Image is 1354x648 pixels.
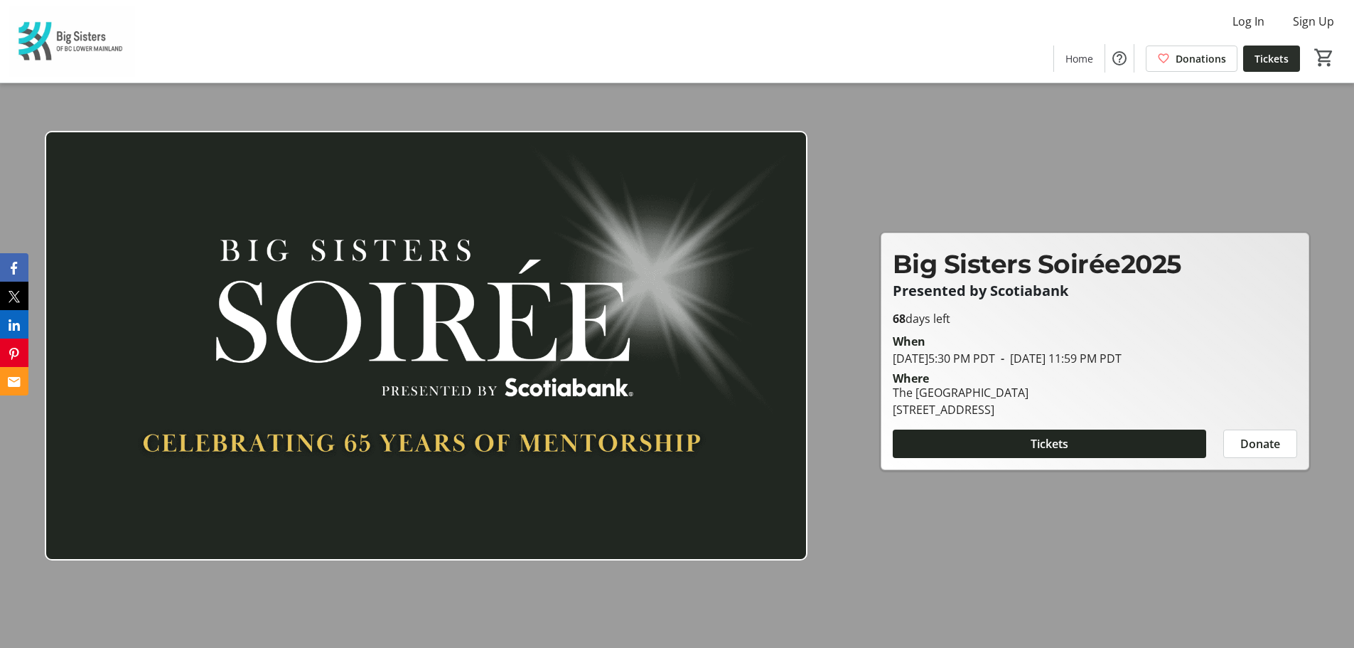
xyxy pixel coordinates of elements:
span: Tickets [1031,435,1068,452]
span: 2025 [1121,248,1181,280]
button: Tickets [893,430,1206,458]
span: Log In [1232,13,1264,30]
span: Donations [1176,51,1226,66]
button: Cart [1311,45,1337,70]
div: The [GEOGRAPHIC_DATA] [893,384,1028,401]
span: [DATE] 11:59 PM PDT [995,351,1122,366]
p: Presented by Scotiabank [893,283,1297,299]
p: days left [893,310,1297,327]
span: Donate [1240,435,1280,452]
span: Home [1065,51,1093,66]
a: Tickets [1243,46,1300,72]
button: Log In [1221,10,1276,33]
img: Campaign CTA Media Photo [45,131,807,561]
button: Donate [1223,430,1297,458]
div: Where [893,373,929,384]
button: Sign Up [1282,10,1345,33]
div: [STREET_ADDRESS] [893,401,1028,418]
a: Home [1054,46,1105,72]
a: Donations [1146,46,1237,72]
span: Sign Up [1293,13,1334,30]
p: Big Sisters Soirée [893,245,1297,283]
button: Help [1105,44,1134,73]
div: When [893,333,925,350]
span: Tickets [1254,51,1289,66]
span: 68 [893,311,906,326]
span: - [995,351,1010,366]
span: [DATE] 5:30 PM PDT [893,351,995,366]
img: Big Sisters of BC Lower Mainland's Logo [9,6,135,77]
